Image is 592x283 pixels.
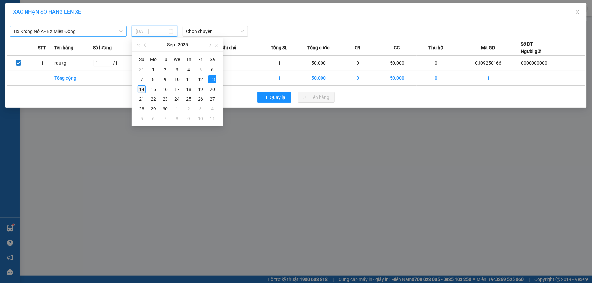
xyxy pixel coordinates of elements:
td: 2025-09-29 [148,104,159,114]
div: 2 [185,105,193,113]
button: uploadLên hàng [298,92,335,103]
span: close [575,9,580,15]
span: Tên hàng [54,44,73,51]
span: XÁC NHẬN SỐ HÀNG LÊN XE [13,9,81,15]
td: 0 [338,56,377,71]
div: 1 [149,66,157,74]
td: 0 [417,71,456,86]
td: 2025-09-17 [171,84,183,94]
td: 2025-09-07 [136,75,148,84]
td: 2025-09-13 [206,75,218,84]
td: 0 [417,56,456,71]
td: 2025-09-02 [159,65,171,75]
th: Mo [148,54,159,65]
div: 3 [173,66,181,74]
td: 2025-09-28 [136,104,148,114]
strong: BIÊN NHẬN GỬI HÀNG HOÁ [23,39,76,44]
div: 11 [208,115,216,123]
div: 27 [208,95,216,103]
div: 4 [185,66,193,74]
td: 2025-09-09 [159,75,171,84]
span: Bx Krông Nô A - BX Miền Đông [14,26,123,36]
td: Tổng cộng [54,71,93,86]
td: 2025-10-03 [195,104,206,114]
td: 2025-09-21 [136,94,148,104]
div: 5 [197,66,204,74]
td: 2025-09-24 [171,94,183,104]
td: 2025-09-25 [183,94,195,104]
th: We [171,54,183,65]
span: STT [38,44,46,51]
td: 50.000 [299,71,339,86]
td: 2025-09-26 [195,94,206,104]
div: 30 [161,105,169,113]
td: 2025-10-06 [148,114,159,124]
span: Ghi chú [221,44,236,51]
div: 21 [138,95,146,103]
div: 2 [161,66,169,74]
td: 1 [260,56,299,71]
span: Quay lại [270,94,286,101]
span: CR [355,44,361,51]
img: logo [7,15,15,31]
td: 2025-10-07 [159,114,171,124]
td: 1 [260,71,299,86]
div: 3 [197,105,204,113]
th: Su [136,54,148,65]
input: 13/09/2025 [136,28,167,35]
div: 7 [138,75,146,83]
div: 11 [185,75,193,83]
td: 2025-09-04 [183,65,195,75]
td: 2025-08-31 [136,65,148,75]
td: 50.000 [377,56,417,71]
td: 2025-09-12 [195,75,206,84]
span: Nơi nhận: [50,45,61,55]
div: 7 [161,115,169,123]
td: 2025-09-30 [159,104,171,114]
button: 2025 [178,38,188,51]
td: 2025-09-19 [195,84,206,94]
div: 17 [173,85,181,93]
td: 2025-10-10 [195,114,206,124]
td: 2025-10-04 [206,104,218,114]
span: 0000000000 [521,60,548,66]
td: 2025-09-01 [148,65,159,75]
td: 2025-09-27 [206,94,218,104]
span: rollback [263,95,267,100]
div: 8 [149,75,157,83]
th: Sa [206,54,218,65]
div: 8 [173,115,181,123]
td: 2025-09-05 [195,65,206,75]
div: 12 [197,75,204,83]
td: CJ09250166 [456,56,521,71]
div: 25 [185,95,193,103]
div: 26 [197,95,204,103]
td: 2025-09-23 [159,94,171,104]
div: 1 [173,105,181,113]
td: rau tg [54,56,93,71]
div: 20 [208,85,216,93]
div: 31 [138,66,146,74]
span: 06:42:12 [DATE] [62,29,92,34]
td: 2025-09-10 [171,75,183,84]
td: 2025-10-08 [171,114,183,124]
div: 4 [208,105,216,113]
td: 2025-10-01 [171,104,183,114]
td: 0 [338,71,377,86]
div: 9 [161,75,169,83]
div: Số ĐT Người gửi [521,41,542,55]
td: 2025-09-08 [148,75,159,84]
span: Mã GD [481,44,495,51]
div: 16 [161,85,169,93]
td: 50.000 [377,71,417,86]
td: 2025-09-16 [159,84,171,94]
div: 6 [149,115,157,123]
td: 1 [456,71,521,86]
td: 1 [30,56,54,71]
div: 10 [197,115,204,123]
td: 2025-09-20 [206,84,218,94]
span: CC [394,44,400,51]
div: 22 [149,95,157,103]
div: 5 [138,115,146,123]
td: 50.000 [299,56,339,71]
